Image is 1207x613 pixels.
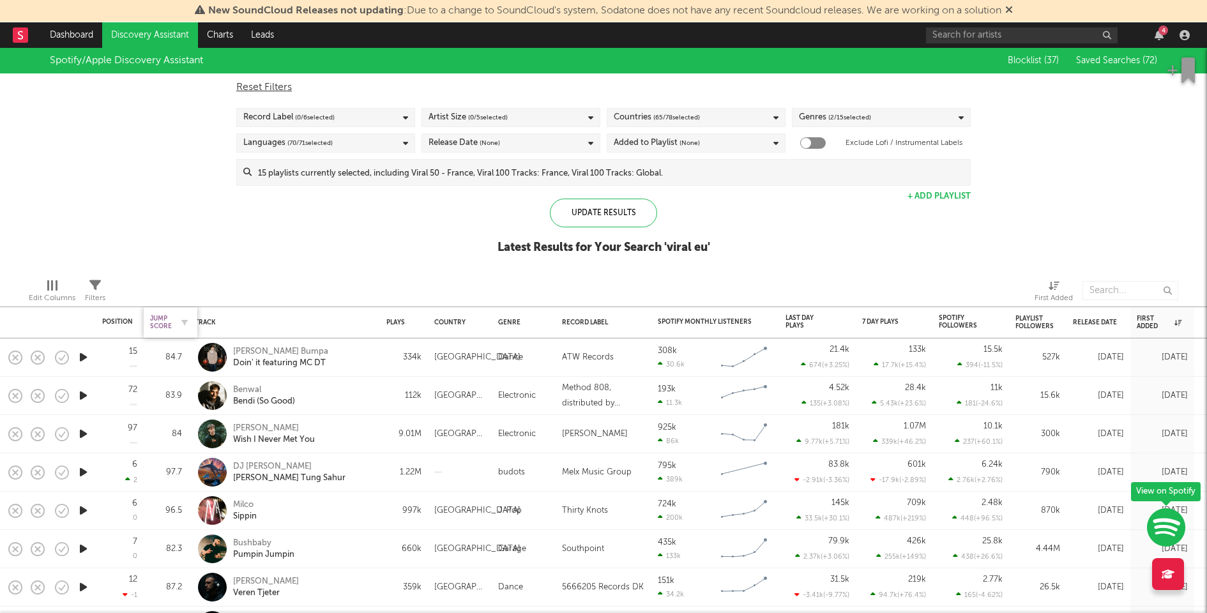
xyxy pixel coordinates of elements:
div: Bushbaby [233,538,294,549]
div: -2.91k ( -3.36 % ) [794,476,849,484]
button: Filter by Jump Score [178,316,191,329]
div: Bendi (So Good) [233,396,295,407]
div: [GEOGRAPHIC_DATA] [434,541,520,557]
div: 925k [658,423,676,432]
a: Leads [242,22,283,48]
div: [DATE] [1073,503,1124,518]
div: 181 ( -24.6 % ) [957,399,1003,407]
div: Added to Playlist [614,135,700,151]
div: 12 [129,575,137,584]
a: BushbabyPumpin Jumpin [233,538,294,561]
div: 795k [658,462,676,470]
a: MilcoSippin [233,499,257,522]
div: Benwal [233,384,295,396]
div: 17.7k ( +15.4 % ) [874,361,926,369]
div: 26.5k [1015,580,1060,595]
div: [PERSON_NAME] Bumpa [233,346,328,358]
div: 0 [133,515,137,522]
svg: Chart title [715,457,773,488]
div: 308k [658,347,677,355]
div: [DATE] [1137,465,1188,480]
a: DJ [PERSON_NAME][PERSON_NAME] Tung Sahur [233,461,345,484]
div: 660k [386,541,421,557]
a: [PERSON_NAME] BumpaDoin' it featuring MC DT [233,346,328,369]
div: Spotify Followers [939,314,983,329]
div: [DATE] [1073,350,1124,365]
span: Blocklist [1008,56,1059,65]
div: 359k [386,580,421,595]
div: Release Date [1073,319,1118,326]
div: 394 ( -11.5 % ) [957,361,1003,369]
div: Melx Music Group [562,465,632,480]
div: 79.9k [828,537,849,545]
div: 389k [658,475,683,483]
div: Pumpin Jumpin [233,549,294,561]
div: 426k [907,537,926,545]
a: Dashboard [41,22,102,48]
div: 33.5k ( +30.1 % ) [796,514,849,522]
div: First Added [1035,291,1073,306]
div: First Added [1035,275,1073,312]
div: Last Day Plays [786,314,830,329]
label: Exclude Lofi / Instrumental Labels [846,135,962,151]
div: 97.7 [150,465,182,480]
div: [DATE] [1073,541,1124,557]
button: 4 [1155,30,1164,40]
div: 10.1k [983,422,1003,430]
div: 83.8k [828,460,849,469]
div: Languages [243,135,333,151]
div: Reset Filters [236,80,971,95]
span: Dismiss [1005,6,1013,16]
div: Veren Tjeter [233,587,299,599]
div: 7 [133,538,137,546]
div: 97 [128,424,137,432]
div: 674 ( +3.25 % ) [801,361,849,369]
div: 6 [132,499,137,508]
div: Edit Columns [29,275,75,312]
div: 25.8k [982,537,1003,545]
div: Record Label [243,110,335,125]
div: 11k [991,384,1003,392]
span: Saved Searches [1076,56,1157,65]
div: Genres [799,110,871,125]
div: Latest Results for Your Search ' viral eu ' [497,240,710,255]
div: [GEOGRAPHIC_DATA] [434,388,485,404]
div: 30.6k [658,360,685,368]
div: 28.4k [905,384,926,392]
div: ATW Records [562,350,614,365]
div: 96.5 [150,503,182,518]
div: Genre [498,319,543,326]
span: ( 72 ) [1142,56,1157,65]
div: DJ [PERSON_NAME] [233,461,345,473]
div: 94.7k ( +76.4 % ) [870,591,926,599]
a: [PERSON_NAME]Veren Tjeter [233,576,299,599]
div: 9.77k ( +5.71 % ) [796,437,849,446]
div: -17.9k ( -2.89 % ) [870,476,926,484]
a: Charts [198,22,242,48]
div: 112k [386,388,421,404]
button: Saved Searches (72) [1072,56,1157,66]
div: Artist Size [429,110,508,125]
div: 7 Day Plays [862,318,907,326]
span: ( 65 / 78 selected) [653,110,700,125]
div: [DATE] [1137,427,1188,442]
div: 135 ( +3.08 % ) [801,399,849,407]
div: [GEOGRAPHIC_DATA] [434,580,485,595]
span: ( 0 / 6 selected) [295,110,335,125]
div: 339k ( +46.2 % ) [873,437,926,446]
div: 11.3k [658,398,682,407]
div: [PERSON_NAME] [562,427,628,442]
div: 133k [909,345,926,354]
div: 87.2 [150,580,182,595]
div: 2 [125,476,137,484]
div: 34.2k [658,590,684,598]
div: Playlist Followers [1015,315,1054,330]
div: [DATE] [1137,541,1188,557]
div: 790k [1015,465,1060,480]
div: [DATE] [1073,388,1124,404]
div: Thirty Knots [562,503,608,518]
span: (None) [679,135,700,151]
div: 82.3 [150,541,182,557]
div: Filters [85,291,105,306]
div: [GEOGRAPHIC_DATA] [434,503,520,518]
